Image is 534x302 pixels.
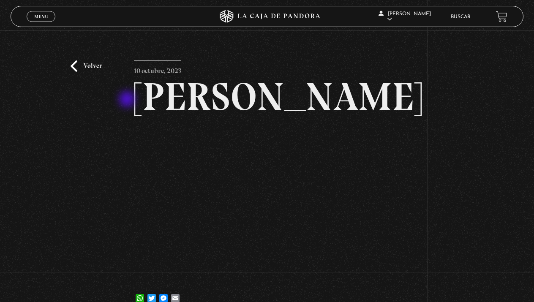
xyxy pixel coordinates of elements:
a: View your shopping cart [496,11,507,22]
a: Buscar [451,14,471,19]
span: Cerrar [31,21,51,27]
span: Menu [34,14,48,19]
h2: [PERSON_NAME] [134,77,400,116]
span: [PERSON_NAME] [379,11,431,22]
a: Volver [71,60,102,72]
p: 10 octubre, 2023 [134,60,181,77]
